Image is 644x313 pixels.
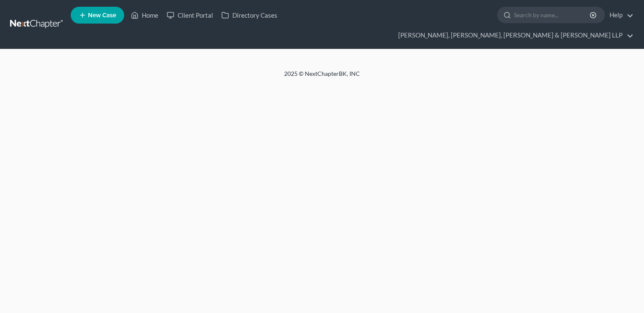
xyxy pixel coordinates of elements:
[127,8,162,23] a: Home
[82,70,562,85] div: 2025 © NextChapterBK, INC
[162,8,217,23] a: Client Portal
[514,7,591,23] input: Search by name...
[217,8,282,23] a: Directory Cases
[88,12,116,19] span: New Case
[605,8,633,23] a: Help
[394,28,633,43] a: [PERSON_NAME], [PERSON_NAME], [PERSON_NAME] & [PERSON_NAME] LLP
